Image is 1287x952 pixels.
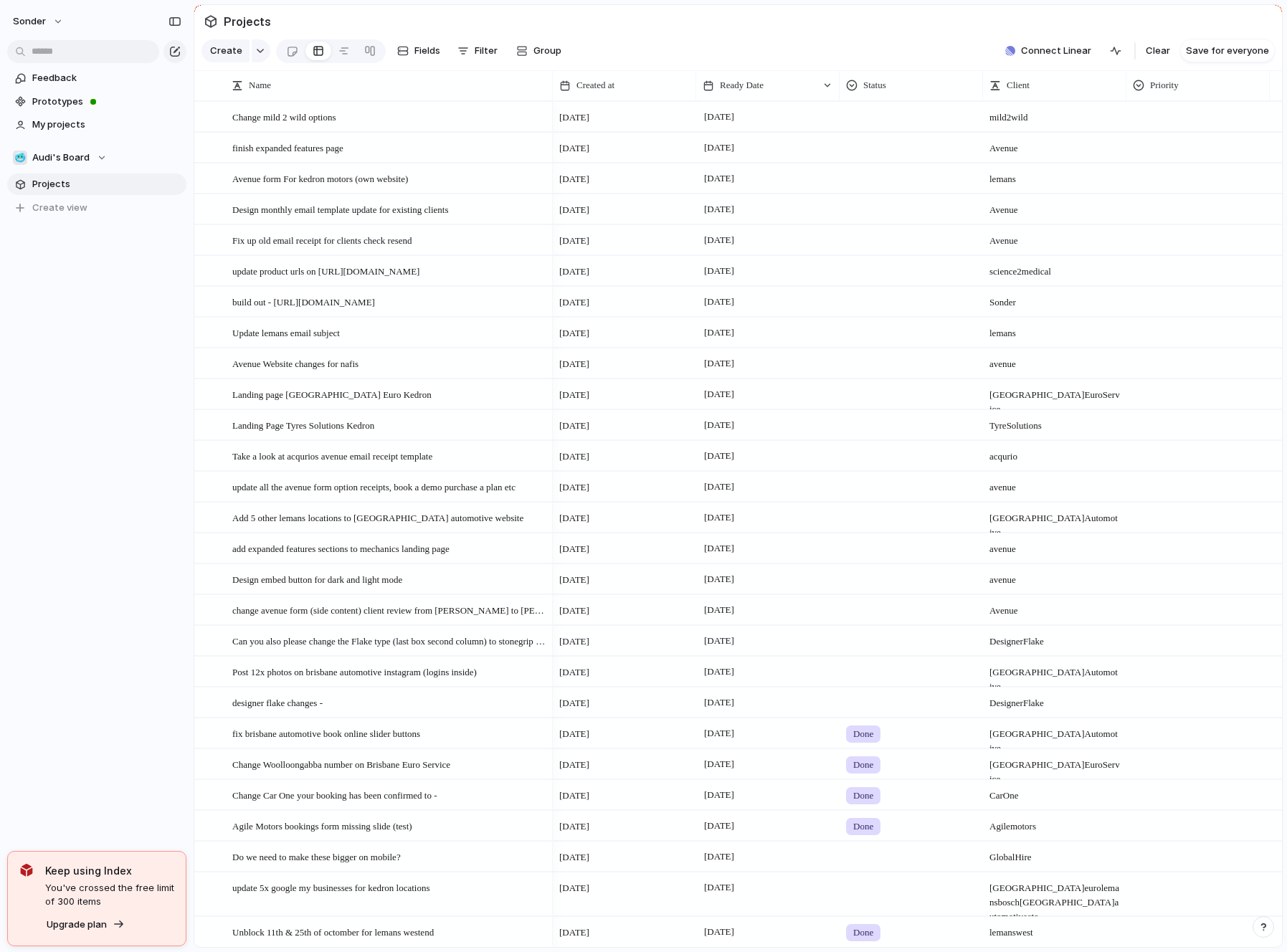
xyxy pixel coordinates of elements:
span: [DATE] [701,416,738,434]
span: Avenue [984,195,1126,217]
span: [DATE] [559,925,589,940]
span: Add 5 other lemans locations to [GEOGRAPHIC_DATA] automotive website [232,509,523,525]
span: Can you also please change the Flake type (last box second column) to stonegrip rather than stone... [232,632,548,649]
span: Upgrade plan [47,918,107,932]
button: Clear [1140,39,1176,62]
span: Clear [1146,44,1170,58]
span: [DATE] [559,634,589,649]
span: [DATE] [559,604,589,618]
span: [DATE] [559,696,589,710]
span: Priority [1150,78,1179,92]
span: [DATE] [559,789,589,803]
span: [DATE] [701,923,738,941]
a: Feedback [7,67,186,89]
span: Avenue [984,133,1126,156]
span: Fields [414,44,440,58]
span: [GEOGRAPHIC_DATA] Euro Service [984,380,1126,416]
span: Name [249,78,271,92]
span: Client [1007,78,1030,92]
span: [DATE] [559,326,589,341]
button: Upgrade plan [42,915,129,935]
span: [DATE] [701,170,738,187]
button: Fields [391,39,446,62]
span: [DATE] [559,419,589,433]
span: [DATE] [559,172,589,186]
span: mild 2 wild [984,103,1126,125]
span: [DATE] [559,110,589,125]
span: [DATE] [701,447,738,465]
span: Avenue Website changes for nafis [232,355,358,371]
a: Prototypes [7,91,186,113]
span: [DATE] [701,725,738,742]
span: lemans [984,318,1126,341]
span: [DATE] [701,571,738,588]
span: Feedback [32,71,181,85]
span: Design monthly email template update for existing clients [232,201,448,217]
span: [DATE] [701,663,738,680]
span: [DATE] [559,511,589,525]
span: My projects [32,118,181,132]
span: Avenue [984,596,1126,618]
span: acqurio [984,442,1126,464]
span: [DATE] [559,758,589,772]
span: Done [853,789,873,803]
span: Keep using Index [45,863,174,878]
span: Save for everyone [1186,44,1269,58]
span: Status [863,78,886,92]
span: [GEOGRAPHIC_DATA] Automotive [984,719,1126,756]
span: change avenue form (side content) client review from [PERSON_NAME] to [PERSON_NAME] [232,601,548,618]
span: Create view [32,201,87,215]
span: Designer Flake [984,688,1126,710]
button: Connect Linear [999,40,1097,62]
span: [GEOGRAPHIC_DATA] euro lemans bosch [GEOGRAPHIC_DATA] automotive etc [984,873,1126,924]
span: lemans [984,164,1126,186]
span: Agile motors [984,811,1126,834]
span: [DATE] [559,141,589,156]
span: lemans west [984,918,1126,940]
span: Create [210,44,242,58]
span: [DATE] [559,388,589,402]
span: Landing page [GEOGRAPHIC_DATA] Euro Kedron [232,386,432,402]
span: science 2 medical [984,257,1126,279]
span: Agile Motors bookings form missing slide (test) [232,817,412,834]
span: build out - [URL][DOMAIN_NAME] [232,293,375,310]
span: avenue [984,565,1126,587]
button: Group [509,39,569,62]
span: Done [853,819,873,834]
span: update product urls on [URL][DOMAIN_NAME] [232,262,419,279]
span: avenue [984,349,1126,371]
span: [DATE] [701,756,738,773]
span: [DATE] [701,139,738,156]
button: Create view [7,197,186,219]
span: [DATE] [559,850,589,865]
div: 🥶 [13,151,27,165]
span: Global Hire [984,842,1126,865]
a: My projects [7,114,186,135]
span: [DATE] [701,879,738,896]
span: Design embed button for dark and light mode [232,571,402,587]
span: [DATE] [701,201,738,218]
span: [DATE] [701,786,738,804]
span: Fix up old email receipt for clients check resend [232,232,412,248]
span: [DATE] [701,324,738,341]
span: [DATE] [701,293,738,310]
span: [DATE] [559,265,589,279]
span: Car One [984,781,1126,803]
span: fix brisbane automotive book online slider buttons [232,725,420,741]
span: [DATE] [559,295,589,310]
span: sonder [13,14,46,29]
span: [DATE] [559,727,589,741]
span: Ready Date [720,78,764,92]
span: [DATE] [559,542,589,556]
span: [DATE] [559,573,589,587]
span: Avenue [984,226,1126,248]
span: Tyre Solutions [984,411,1126,433]
span: Change mild 2 wild options [232,108,336,125]
span: [DATE] [559,357,589,371]
span: [DATE] [701,848,738,865]
span: Done [853,727,873,741]
span: [DATE] [559,881,589,895]
button: 🥶Audi's Board [7,147,186,168]
span: [DATE] [701,694,738,711]
button: Save for everyone [1180,39,1275,62]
